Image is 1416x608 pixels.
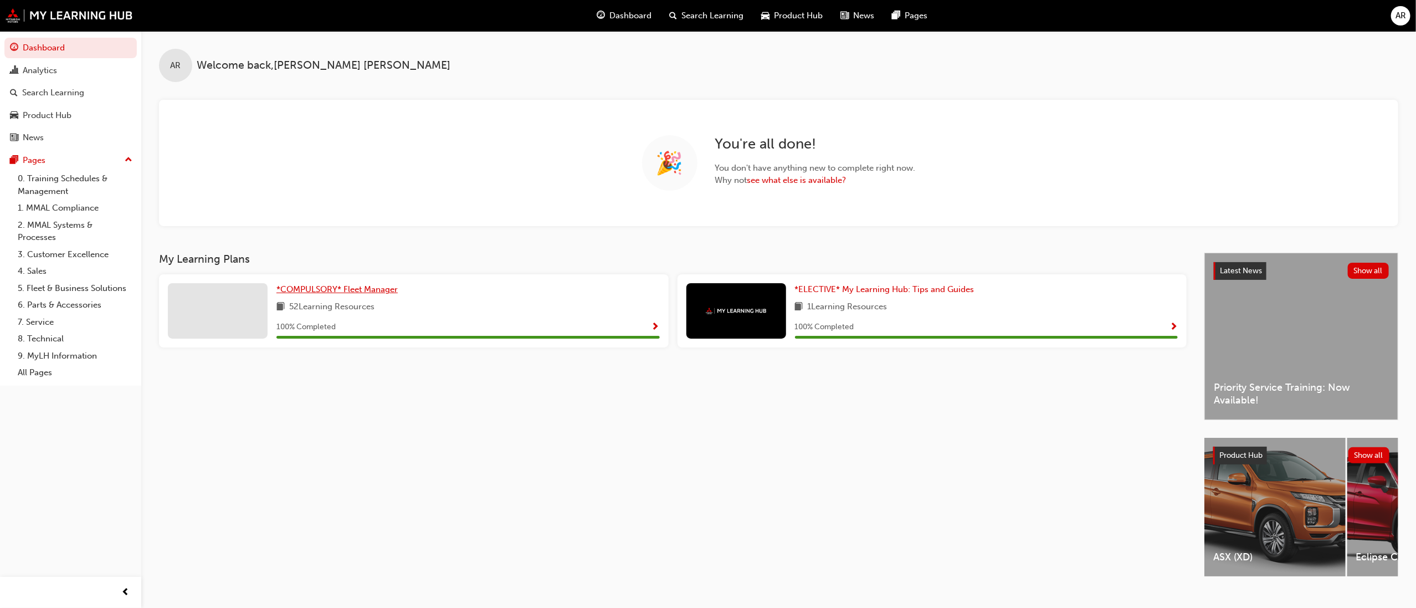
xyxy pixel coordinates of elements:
[795,321,854,334] span: 100 % Completed
[853,9,874,22] span: News
[171,59,181,72] span: AR
[905,9,927,22] span: Pages
[289,300,374,314] span: 52 Learning Resources
[13,297,137,314] a: 6. Parts & Accessories
[276,321,336,334] span: 100 % Completed
[1348,447,1390,463] button: Show all
[651,320,660,334] button: Show Progress
[10,43,18,53] span: guage-icon
[588,4,660,27] a: guage-iconDashboard
[1391,6,1410,25] button: AR
[13,348,137,365] a: 9. MyLH Information
[4,127,137,148] a: News
[795,283,979,296] a: *ELECTIVE* My Learning Hub: Tips and Guides
[715,135,916,153] h2: You ' re all done!
[23,64,57,77] div: Analytics
[13,246,137,263] a: 3. Customer Excellence
[752,4,832,27] a: car-iconProduct Hub
[761,9,769,23] span: car-icon
[715,174,916,187] span: Why not
[4,35,137,150] button: DashboardAnalyticsSearch LearningProduct HubNews
[125,153,132,167] span: up-icon
[13,330,137,348] a: 8. Technical
[10,66,18,76] span: chart-icon
[808,300,887,314] span: 1 Learning Resources
[706,308,767,315] img: mmal
[1219,451,1263,460] span: Product Hub
[609,9,651,22] span: Dashboard
[23,109,71,122] div: Product Hub
[832,4,883,27] a: news-iconNews
[840,9,849,23] span: news-icon
[122,586,130,600] span: prev-icon
[795,300,803,314] span: book-icon
[22,86,84,99] div: Search Learning
[669,9,677,23] span: search-icon
[276,284,398,294] span: *COMPULSORY* Fleet Manager
[13,280,137,297] a: 5. Fleet & Business Solutions
[597,9,605,23] span: guage-icon
[10,111,18,121] span: car-icon
[883,4,936,27] a: pages-iconPages
[13,217,137,246] a: 2. MMAL Systems & Processes
[1204,253,1398,420] a: Latest NewsShow allPriority Service Training: Now Available!
[1396,9,1406,22] span: AR
[4,150,137,171] button: Pages
[13,314,137,331] a: 7. Service
[747,175,846,185] a: see what else is available?
[23,131,44,144] div: News
[1214,381,1389,406] span: Priority Service Training: Now Available!
[660,4,752,27] a: search-iconSearch Learning
[4,83,137,103] a: Search Learning
[1213,447,1389,464] a: Product HubShow all
[276,300,285,314] span: book-icon
[13,263,137,280] a: 4. Sales
[13,200,137,217] a: 1. MMAL Compliance
[13,364,137,381] a: All Pages
[4,38,137,58] a: Dashboard
[715,162,916,175] span: You don ' t have anything new to complete right now.
[1220,266,1262,275] span: Latest News
[681,9,743,22] span: Search Learning
[197,59,450,72] span: Welcome back , [PERSON_NAME] [PERSON_NAME]
[10,133,18,143] span: news-icon
[23,154,45,167] div: Pages
[1213,551,1337,564] span: ASX (XD)
[656,157,684,170] span: 🎉
[892,9,900,23] span: pages-icon
[4,60,137,81] a: Analytics
[10,156,18,166] span: pages-icon
[6,8,133,23] img: mmal
[10,88,18,98] span: search-icon
[774,9,823,22] span: Product Hub
[13,170,137,200] a: 0. Training Schedules & Management
[651,323,660,333] span: Show Progress
[159,253,1187,265] h3: My Learning Plans
[1214,262,1389,280] a: Latest NewsShow all
[1348,263,1389,279] button: Show all
[1204,438,1346,576] a: ASX (XD)
[4,105,137,126] a: Product Hub
[795,284,974,294] span: *ELECTIVE* My Learning Hub: Tips and Guides
[1169,320,1178,334] button: Show Progress
[1169,323,1178,333] span: Show Progress
[276,283,402,296] a: *COMPULSORY* Fleet Manager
